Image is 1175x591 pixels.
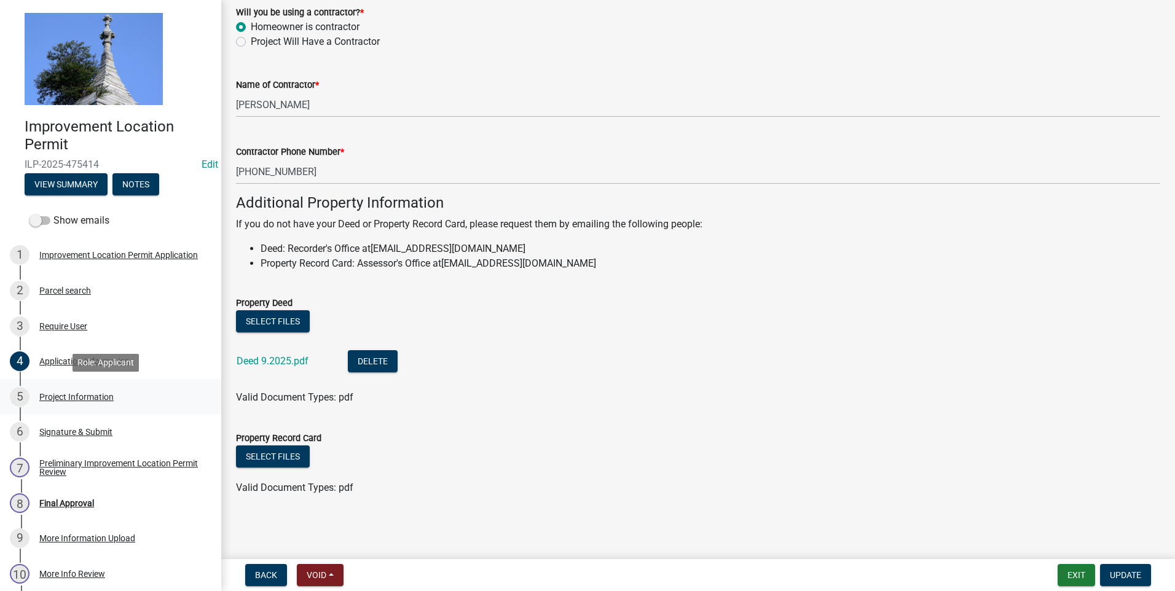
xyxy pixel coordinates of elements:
[236,299,293,308] label: Property Deed
[39,569,105,578] div: More Info Review
[236,482,353,493] span: Valid Document Types: pdf
[73,354,139,372] div: Role: Applicant
[10,422,29,442] div: 6
[1058,564,1095,586] button: Exit
[25,13,163,105] img: Decatur County, Indiana
[39,322,87,331] div: Require User
[39,459,202,476] div: Preliminary Improvement Location Permit Review
[10,493,29,513] div: 8
[307,570,326,580] span: Void
[237,355,308,367] a: Deed 9.2025.pdf
[39,357,130,366] div: Application Information
[10,281,29,300] div: 2
[251,20,360,34] label: Homeowner is contractor
[10,316,29,336] div: 3
[236,148,344,157] label: Contractor Phone Number
[236,9,364,17] label: Will you be using a contractor?
[39,534,135,542] div: More Information Upload
[251,34,380,49] label: Project Will Have a Contractor
[297,564,344,586] button: Void
[348,350,398,372] button: Delete
[441,257,596,269] a: [EMAIL_ADDRESS][DOMAIN_NAME]
[1100,564,1151,586] button: Update
[236,434,321,443] label: Property Record Card
[25,173,108,195] button: View Summary
[10,245,29,265] div: 1
[25,118,211,154] h4: Improvement Location Permit
[39,499,94,507] div: Final Approval
[112,180,159,190] wm-modal-confirm: Notes
[236,310,310,332] button: Select files
[10,351,29,371] div: 4
[39,428,112,436] div: Signature & Submit
[261,241,1160,256] li: Deed: Recorder's Office at
[39,393,114,401] div: Project Information
[261,256,1160,271] li: Property Record Card: Assessor's Office at
[255,570,277,580] span: Back
[236,391,353,403] span: Valid Document Types: pdf
[348,356,398,368] wm-modal-confirm: Delete Document
[112,173,159,195] button: Notes
[236,445,310,468] button: Select files
[39,286,91,295] div: Parcel search
[236,194,1160,212] h4: Additional Property Information
[236,217,1160,232] p: If you do not have your Deed or Property Record Card, please request them by emailing the followi...
[10,528,29,548] div: 9
[29,213,109,228] label: Show emails
[1110,570,1141,580] span: Update
[371,243,525,254] a: [EMAIL_ADDRESS][DOMAIN_NAME]
[10,387,29,407] div: 5
[10,564,29,584] div: 10
[245,564,287,586] button: Back
[202,159,218,170] wm-modal-confirm: Edit Application Number
[10,458,29,477] div: 7
[39,251,198,259] div: Improvement Location Permit Application
[25,180,108,190] wm-modal-confirm: Summary
[236,81,319,90] label: Name of Contractor
[202,159,218,170] a: Edit
[25,159,197,170] span: ILP-2025-475414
